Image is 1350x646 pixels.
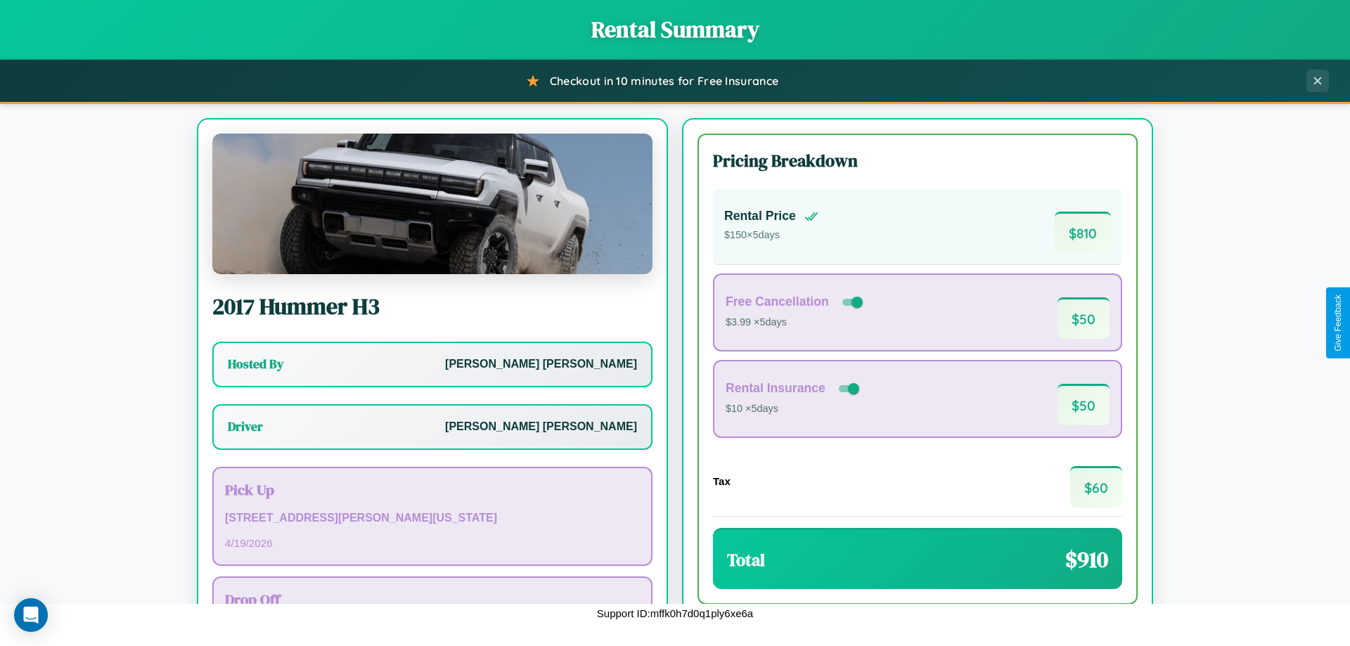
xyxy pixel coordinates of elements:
p: 4 / 19 / 2026 [225,534,640,553]
div: Give Feedback [1333,295,1343,351]
h1: Rental Summary [14,14,1336,45]
span: Checkout in 10 minutes for Free Insurance [550,74,778,88]
p: $ 150 × 5 days [724,226,818,245]
p: Support ID: mffk0h7d0q1ply6xe6a [597,604,753,623]
p: $10 × 5 days [726,400,862,418]
h3: Drop Off [225,589,640,609]
h4: Free Cancellation [726,295,829,309]
img: Hummer H3 [212,134,652,274]
span: $ 810 [1055,212,1111,253]
span: $ 50 [1057,384,1110,425]
span: $ 910 [1065,544,1108,575]
p: [PERSON_NAME] [PERSON_NAME] [445,354,637,375]
p: $3.99 × 5 days [726,314,866,332]
h3: Pricing Breakdown [713,149,1122,172]
h3: Driver [228,418,263,435]
p: [PERSON_NAME] [PERSON_NAME] [445,417,637,437]
h4: Rental Price [724,209,796,224]
span: $ 60 [1070,466,1122,508]
div: Open Intercom Messenger [14,598,48,632]
h3: Total [727,548,765,571]
span: $ 50 [1057,297,1110,339]
h3: Pick Up [225,479,640,500]
p: [STREET_ADDRESS][PERSON_NAME][US_STATE] [225,508,640,529]
h4: Rental Insurance [726,381,825,396]
h4: Tax [713,475,731,487]
h3: Hosted By [228,356,283,373]
h2: 2017 Hummer H3 [212,291,652,322]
